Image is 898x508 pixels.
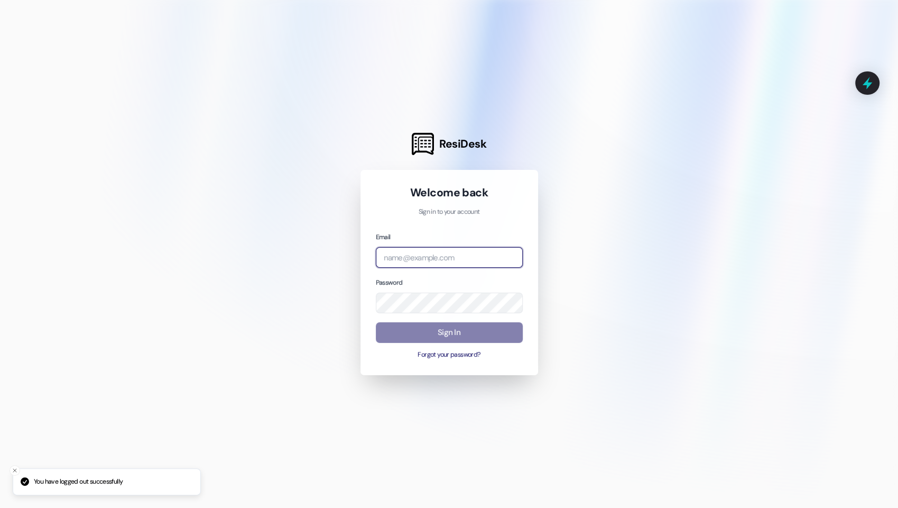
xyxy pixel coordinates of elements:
label: Password [376,278,403,287]
label: Email [376,233,391,241]
img: ResiDesk Logo [412,133,434,155]
button: Sign In [376,322,523,343]
button: Forgot your password? [376,350,523,360]
button: Close toast [10,465,20,476]
span: ResiDesk [439,137,486,151]
h1: Welcome back [376,185,523,200]
p: Sign in to your account [376,207,523,217]
input: name@example.com [376,247,523,268]
p: You have logged out successfully [34,477,123,487]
